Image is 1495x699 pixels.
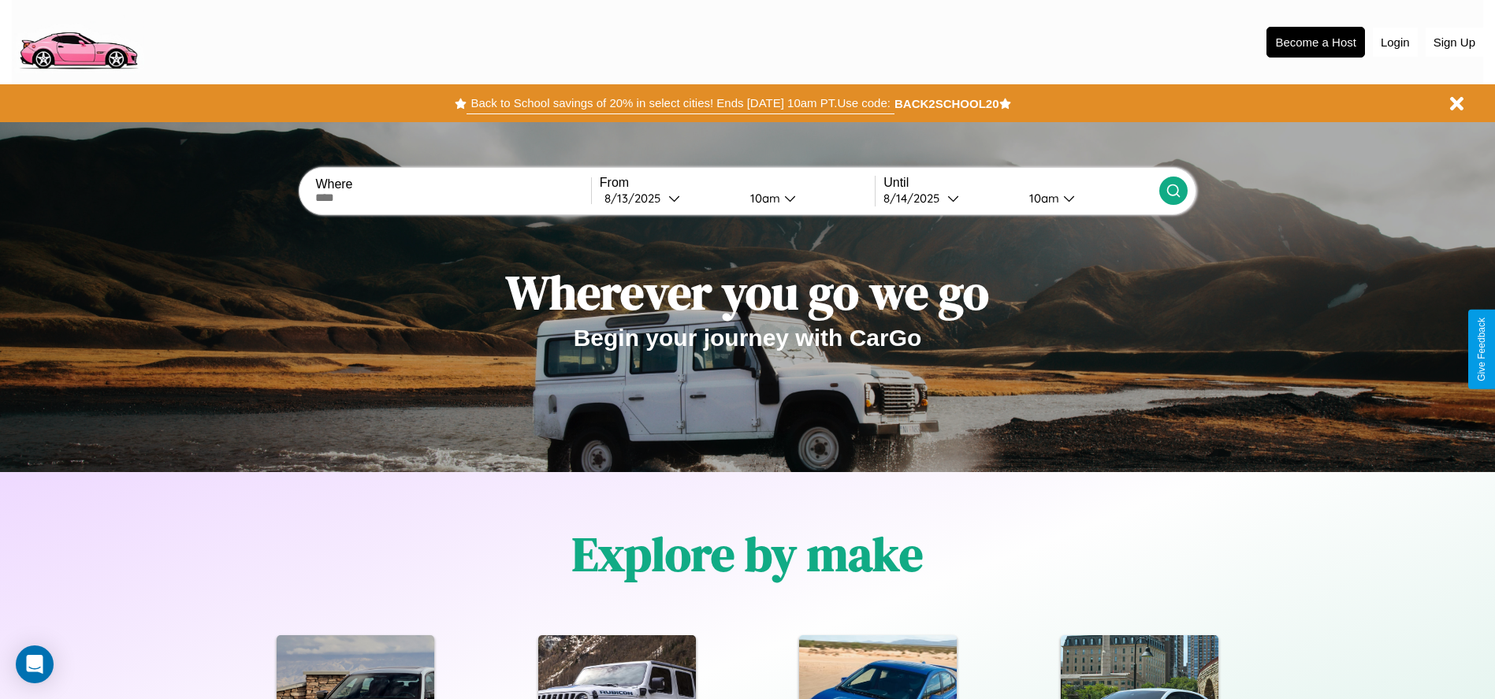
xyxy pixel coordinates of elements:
[742,191,784,206] div: 10am
[12,8,144,73] img: logo
[1476,318,1487,381] div: Give Feedback
[1426,28,1483,57] button: Sign Up
[604,191,668,206] div: 8 / 13 / 2025
[315,177,590,191] label: Where
[572,522,923,586] h1: Explore by make
[1021,191,1063,206] div: 10am
[467,92,894,114] button: Back to School savings of 20% in select cities! Ends [DATE] 10am PT.Use code:
[883,176,1158,190] label: Until
[1017,190,1159,206] button: 10am
[883,191,947,206] div: 8 / 14 / 2025
[1266,27,1365,58] button: Become a Host
[894,97,999,110] b: BACK2SCHOOL20
[600,176,875,190] label: From
[1373,28,1418,57] button: Login
[738,190,876,206] button: 10am
[600,190,738,206] button: 8/13/2025
[16,645,54,683] div: Open Intercom Messenger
